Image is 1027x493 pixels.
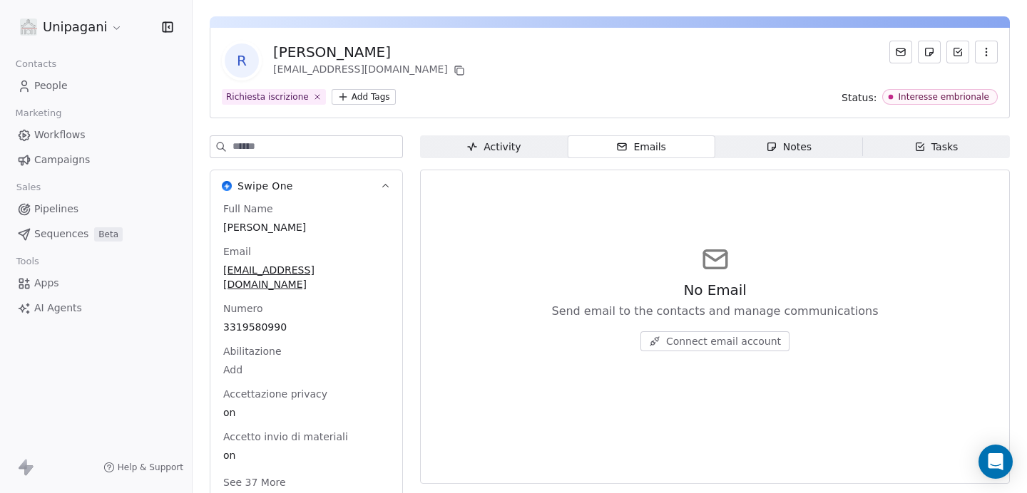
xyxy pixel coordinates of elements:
[11,74,180,98] a: People
[34,78,68,93] span: People
[34,276,59,291] span: Apps
[223,363,389,377] span: Add
[979,445,1013,479] div: Open Intercom Messenger
[842,90,877,105] span: Status:
[551,303,878,320] span: Send email to the contacts and manage communications
[220,301,266,316] span: Numero
[332,89,396,105] button: Add Tags
[898,92,989,102] div: Interesse embrionale
[223,263,389,291] span: [EMAIL_ADDRESS][DOMAIN_NAME]
[11,123,180,147] a: Workflows
[34,301,82,316] span: AI Agents
[223,448,389,462] span: on
[9,53,63,75] span: Contacts
[103,462,183,473] a: Help & Support
[220,244,254,259] span: Email
[220,202,276,216] span: Full Name
[43,18,108,36] span: Unipagani
[10,177,47,198] span: Sales
[640,331,790,351] button: Connect email account
[226,90,309,103] div: Richiesta iscrizione
[222,181,232,191] img: Swipe One
[10,251,45,272] span: Tools
[766,140,812,155] div: Notes
[11,296,180,320] a: AI Agents
[220,344,285,358] span: Abilitazione
[34,128,86,142] span: Workflows
[273,42,468,62] div: [PERSON_NAME]
[34,202,78,217] span: Pipelines
[20,19,37,36] img: logo%20unipagani.png
[666,334,781,348] span: Connect email account
[223,220,389,234] span: [PERSON_NAME]
[225,43,259,78] span: R
[466,140,521,155] div: Activity
[220,387,330,401] span: Accettazione privacy
[11,148,180,172] a: Campaigns
[34,152,90,167] span: Campaigns
[220,430,351,444] span: Accetto invio di materiali
[11,222,180,246] a: SequencesBeta
[94,227,123,242] span: Beta
[223,320,389,334] span: 3319580990
[210,170,402,202] button: Swipe OneSwipe One
[273,62,468,79] div: [EMAIL_ADDRESS][DOMAIN_NAME]
[34,227,88,242] span: Sequences
[683,280,746,300] span: No Email
[11,271,180,295] a: Apps
[118,462,183,473] span: Help & Support
[17,15,126,39] button: Unipagani
[914,140,959,155] div: Tasks
[11,197,180,221] a: Pipelines
[9,103,68,124] span: Marketing
[223,405,389,420] span: on
[237,179,293,193] span: Swipe One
